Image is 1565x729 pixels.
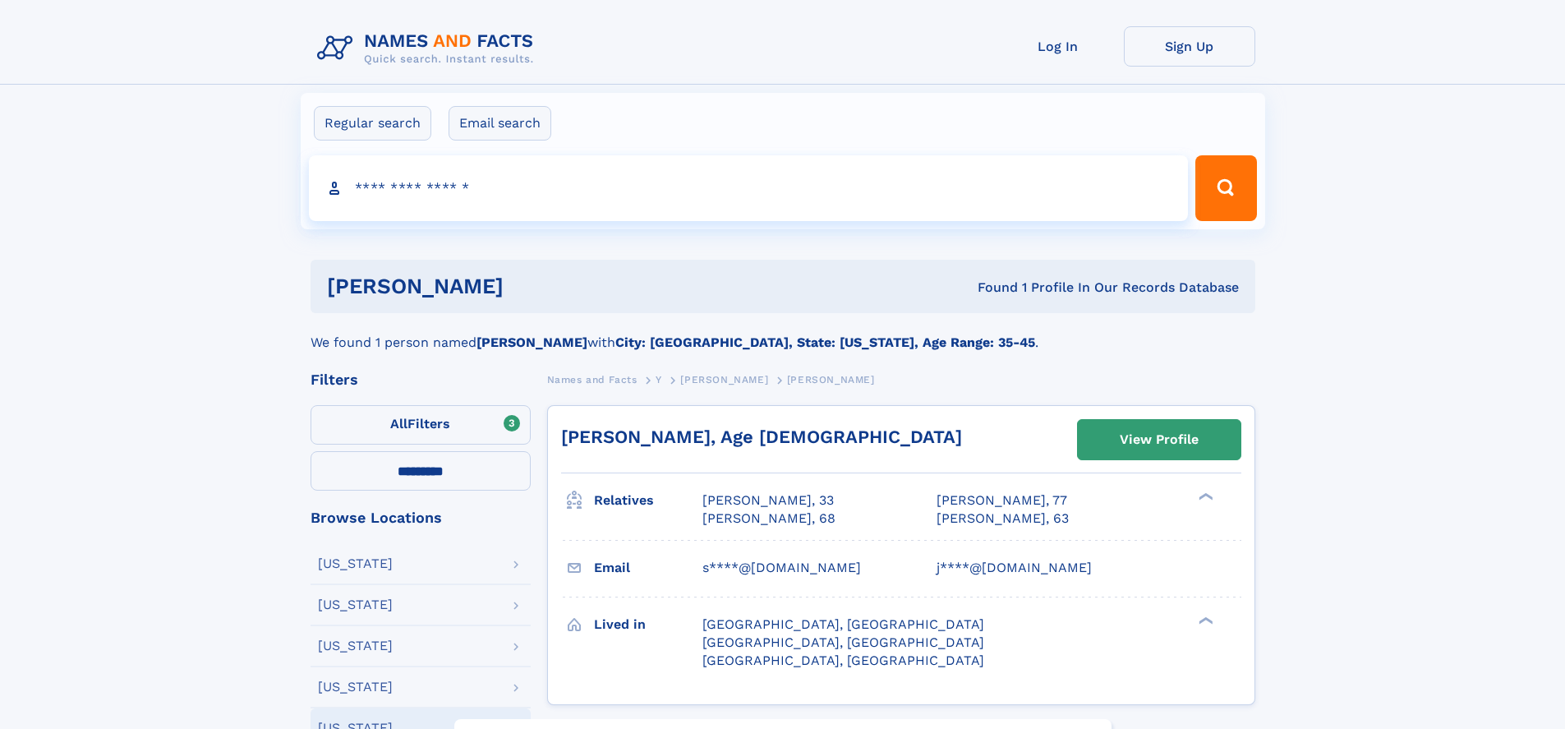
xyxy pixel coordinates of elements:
[702,653,984,668] span: [GEOGRAPHIC_DATA], [GEOGRAPHIC_DATA]
[1120,421,1199,459] div: View Profile
[449,106,551,141] label: Email search
[594,554,702,582] h3: Email
[1195,155,1256,221] button: Search Button
[594,611,702,639] h3: Lived in
[740,279,1239,297] div: Found 1 Profile In Our Records Database
[680,374,768,385] span: [PERSON_NAME]
[390,416,407,431] span: All
[680,369,768,390] a: [PERSON_NAME]
[547,369,638,390] a: Names and Facts
[314,106,431,141] label: Regular search
[1078,420,1240,459] a: View Profile
[594,487,702,514] h3: Relatives
[702,616,984,632] span: [GEOGRAPHIC_DATA], [GEOGRAPHIC_DATA]
[992,26,1124,67] a: Log In
[615,335,1035,350] b: City: [GEOGRAPHIC_DATA], State: [US_STATE], Age Range: 35-45
[476,335,587,350] b: [PERSON_NAME]
[311,313,1255,353] div: We found 1 person named with .
[311,26,547,71] img: Logo Names and Facts
[318,639,393,653] div: [US_STATE]
[561,427,962,447] a: [PERSON_NAME], Age [DEMOGRAPHIC_DATA]
[702,491,834,510] a: [PERSON_NAME], 33
[311,405,531,445] label: Filters
[656,369,662,390] a: Y
[787,374,875,385] span: [PERSON_NAME]
[1194,615,1214,625] div: ❯
[309,155,1189,221] input: search input
[311,372,531,387] div: Filters
[1194,491,1214,502] div: ❯
[318,557,393,570] div: [US_STATE]
[318,681,393,694] div: [US_STATE]
[1124,26,1255,67] a: Sign Up
[702,634,984,650] span: [GEOGRAPHIC_DATA], [GEOGRAPHIC_DATA]
[318,598,393,611] div: [US_STATE]
[656,374,662,385] span: Y
[937,510,1069,528] a: [PERSON_NAME], 63
[937,491,1067,510] a: [PERSON_NAME], 77
[327,276,741,297] h1: [PERSON_NAME]
[702,510,835,528] a: [PERSON_NAME], 68
[311,510,531,525] div: Browse Locations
